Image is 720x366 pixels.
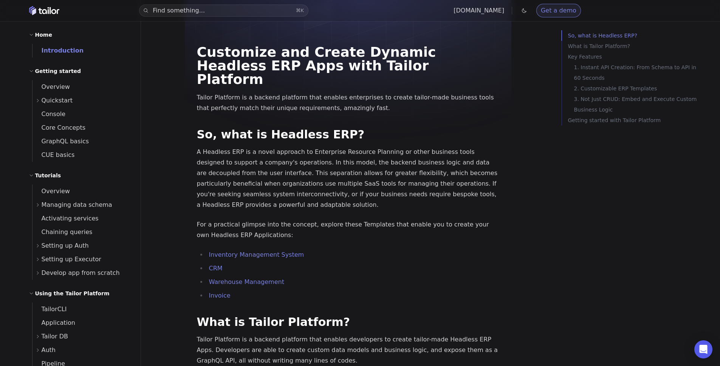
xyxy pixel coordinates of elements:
[209,278,284,285] a: Warehouse Management
[42,95,73,106] span: Quickstart
[33,83,70,90] span: Overview
[35,289,110,298] h2: Using the Tailor Platform
[29,6,59,15] a: Home
[574,62,697,83] a: 1. Instant API Creation: From Schema to API in 60 Seconds
[296,8,301,13] kbd: ⌘
[33,80,132,94] a: Overview
[33,44,132,57] a: Introduction
[33,121,132,135] a: Core Concepts
[35,171,61,180] h2: Tutorials
[197,219,499,240] p: For a practical glimpse into the concept, explore these Templates that enable you to create your ...
[209,265,223,272] a: CRM
[568,115,697,126] a: Getting started with Tailor Platform
[33,188,70,195] span: Overview
[33,138,89,145] span: GraphQL basics
[33,151,75,158] span: CUE basics
[35,30,52,39] h2: Home
[574,83,697,94] a: 2. Customizable ERP Templates
[574,94,697,115] a: 3. Not Just CRUD: Embed and Execute Custom Business Logic
[33,225,132,239] a: Chaining queries
[33,185,132,198] a: Overview
[568,41,697,51] a: What is Tailor Platform?
[42,200,112,210] span: Managing data schema
[301,8,304,13] kbd: K
[197,334,499,366] p: Tailor Platform is a backend platform that enables developers to create tailor-made Headless ERP ...
[33,212,132,225] a: Activating services
[33,302,132,316] a: TailorCLI
[568,51,697,62] a: Key Features
[42,240,89,251] span: Setting up Auth
[197,147,499,210] p: A Headless ERP is a novel approach to Enterprise Resource Planning or other business tools design...
[33,110,66,118] span: Console
[209,251,304,258] a: Inventory Management System
[197,44,436,87] a: Customize and Create Dynamic Headless ERP Apps with Tailor Platform
[197,315,350,329] a: What is Tailor Platform?
[33,306,67,313] span: TailorCLI
[42,254,101,265] span: Setting up Executor
[33,148,132,162] a: CUE basics
[520,6,529,15] button: Toggle dark mode
[33,215,99,222] span: Activating services
[35,67,81,76] h2: Getting started
[568,30,697,41] a: So, what is Headless ERP?
[694,340,712,358] div: Open Intercom Messenger
[33,319,75,326] span: Application
[42,331,68,342] span: Tailor DB
[33,228,93,236] span: Chaining queries
[33,124,86,131] span: Core Concepts
[33,107,132,121] a: Console
[33,135,132,148] a: GraphQL basics
[33,316,132,330] a: Application
[33,47,84,54] span: Introduction
[139,5,308,17] button: Find something...⌘K
[454,7,504,14] a: [DOMAIN_NAME]
[197,128,365,141] a: So, what is Headless ERP?
[536,4,581,17] a: Get a demo
[197,92,499,113] p: Tailor Platform is a backend platform that enables enterprises to create tailor-made business too...
[42,345,56,355] span: Auth
[209,292,231,299] a: Invoice
[42,268,120,278] span: Develop app from scratch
